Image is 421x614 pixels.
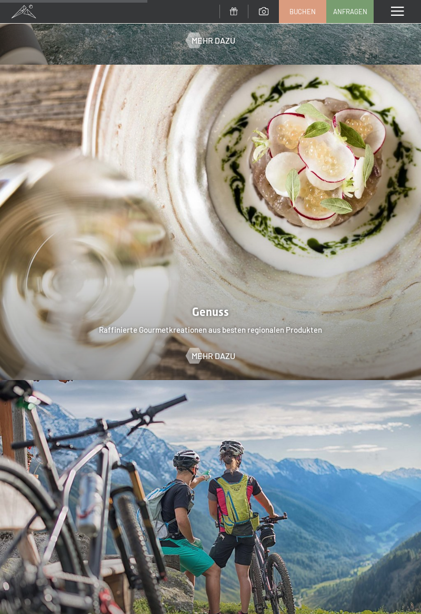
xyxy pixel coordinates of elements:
[279,1,326,23] a: Buchen
[289,7,316,16] span: Buchen
[186,350,235,362] a: Mehr dazu
[192,350,235,362] span: Mehr dazu
[192,35,235,46] span: Mehr dazu
[333,7,367,16] span: Anfragen
[186,35,235,46] a: Mehr dazu
[327,1,373,23] a: Anfragen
